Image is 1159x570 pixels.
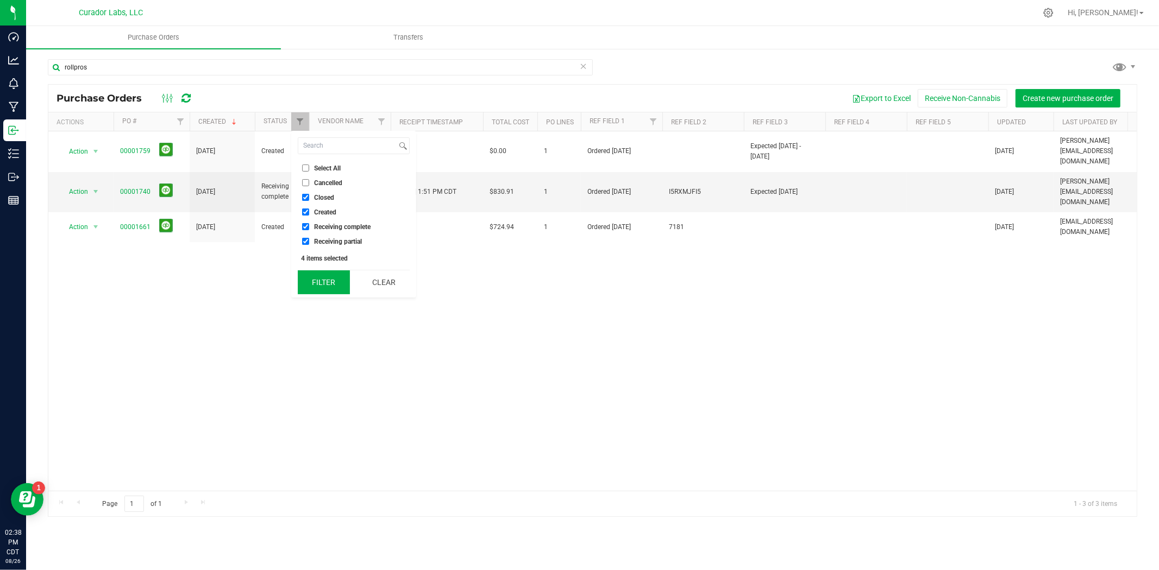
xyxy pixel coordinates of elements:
[302,194,309,201] input: Closed
[587,146,656,156] span: Ordered [DATE]
[8,125,19,136] inline-svg: Inbound
[261,146,303,156] span: Created
[8,78,19,89] inline-svg: Monitoring
[1023,94,1113,103] span: Create new purchase order
[544,187,574,197] span: 1
[1065,496,1126,512] span: 1 - 3 of 3 items
[198,118,239,125] a: Created
[89,184,103,199] span: select
[358,270,410,294] button: Clear
[373,112,391,131] a: Filter
[57,118,109,126] div: Actions
[580,59,587,73] span: Clear
[8,55,19,66] inline-svg: Analytics
[79,8,143,17] span: Curador Labs, LLC
[490,222,514,232] span: $724.94
[750,187,819,197] span: Expected [DATE]
[59,184,89,199] span: Action
[753,118,788,126] a: Ref Field 3
[1060,136,1145,167] span: [PERSON_NAME][EMAIL_ADDRESS][DOMAIN_NAME]
[302,179,309,186] input: Cancelled
[995,187,1014,197] span: [DATE]
[120,188,151,195] a: 00001740
[196,222,215,232] span: [DATE]
[1060,217,1145,237] span: [EMAIL_ADDRESS][DOMAIN_NAME]
[587,187,656,197] span: Ordered [DATE]
[281,26,536,49] a: Transfers
[669,222,737,232] span: 7181
[124,496,144,512] input: 1
[122,117,136,125] a: PO #
[298,138,397,154] input: Search
[89,219,103,235] span: select
[587,222,656,232] span: Ordered [DATE]
[59,219,89,235] span: Action
[669,187,737,197] span: I5RXMJFI5
[291,112,309,131] a: Filter
[397,187,456,197] span: [DATE] 1:51 PM CDT
[302,208,309,216] input: Created
[5,557,21,565] p: 08/26
[492,118,529,126] a: Total Cost
[314,224,371,230] span: Receiving complete
[5,528,21,557] p: 02:38 PM CDT
[11,483,43,516] iframe: Resource center
[318,117,364,125] a: Vendor Name
[544,146,574,156] span: 1
[314,238,362,245] span: Receiving partial
[314,180,342,186] span: Cancelled
[89,144,103,159] span: select
[916,118,951,126] a: Ref Field 5
[261,181,303,202] span: Receiving complete
[644,112,662,131] a: Filter
[750,141,819,162] span: Expected [DATE] - [DATE]
[314,194,334,201] span: Closed
[845,89,918,107] button: Export to Excel
[1060,176,1145,208] span: [PERSON_NAME][EMAIL_ADDRESS][DOMAIN_NAME]
[32,482,45,495] iframe: Resource center unread badge
[26,26,281,49] a: Purchase Orders
[490,146,506,156] span: $0.00
[8,31,19,42] inline-svg: Dashboard
[918,89,1007,107] button: Receive Non-Cannabis
[8,148,19,159] inline-svg: Inventory
[113,33,194,42] span: Purchase Orders
[490,187,514,197] span: $830.91
[120,223,151,231] a: 00001661
[261,222,303,232] span: Created
[298,270,350,294] button: Filter
[997,118,1026,126] a: Updated
[301,255,406,262] div: 4 items selected
[8,102,19,112] inline-svg: Manufacturing
[302,164,309,172] input: Select All
[59,144,89,159] span: Action
[834,118,869,126] a: Ref Field 4
[57,92,153,104] span: Purchase Orders
[8,172,19,182] inline-svg: Outbound
[302,238,309,245] input: Receiving partial
[544,222,574,232] span: 1
[1042,8,1055,18] div: Manage settings
[379,33,438,42] span: Transfers
[8,195,19,206] inline-svg: Reports
[196,146,215,156] span: [DATE]
[120,147,151,155] a: 00001759
[1062,118,1117,126] a: Last Updated By
[1016,89,1120,107] button: Create new purchase order
[995,146,1014,156] span: [DATE]
[671,118,706,126] a: Ref Field 2
[93,496,171,512] span: Page of 1
[590,117,625,125] a: Ref Field 1
[196,187,215,197] span: [DATE]
[172,112,190,131] a: Filter
[302,223,309,230] input: Receiving complete
[314,165,341,172] span: Select All
[264,117,287,125] a: Status
[314,209,336,216] span: Created
[399,118,463,126] a: Receipt Timestamp
[995,222,1014,232] span: [DATE]
[48,59,593,75] input: Search Purchase Order ID, Vendor Name and Ref Field 1
[546,118,574,126] a: PO Lines
[1068,8,1138,17] span: Hi, [PERSON_NAME]!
